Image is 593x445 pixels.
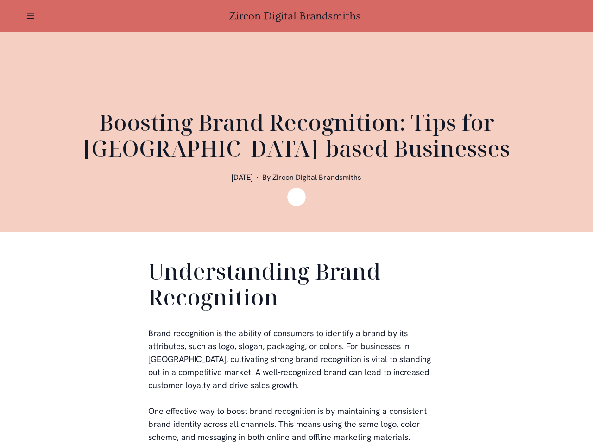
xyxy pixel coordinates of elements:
[287,188,306,206] img: Zircon Digital Brandsmiths
[232,172,252,182] span: [DATE]
[229,10,364,22] a: Zircon Digital Brandsmiths
[256,172,259,182] span: ·
[148,327,445,392] p: Brand recognition is the ability of consumers to identify a brand by its attributes, such as logo...
[262,172,361,182] span: By Zircon Digital Brandsmiths
[148,258,445,314] h2: Understanding Brand Recognition
[74,109,519,161] h1: Boosting Brand Recognition: Tips for [GEOGRAPHIC_DATA]-based Businesses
